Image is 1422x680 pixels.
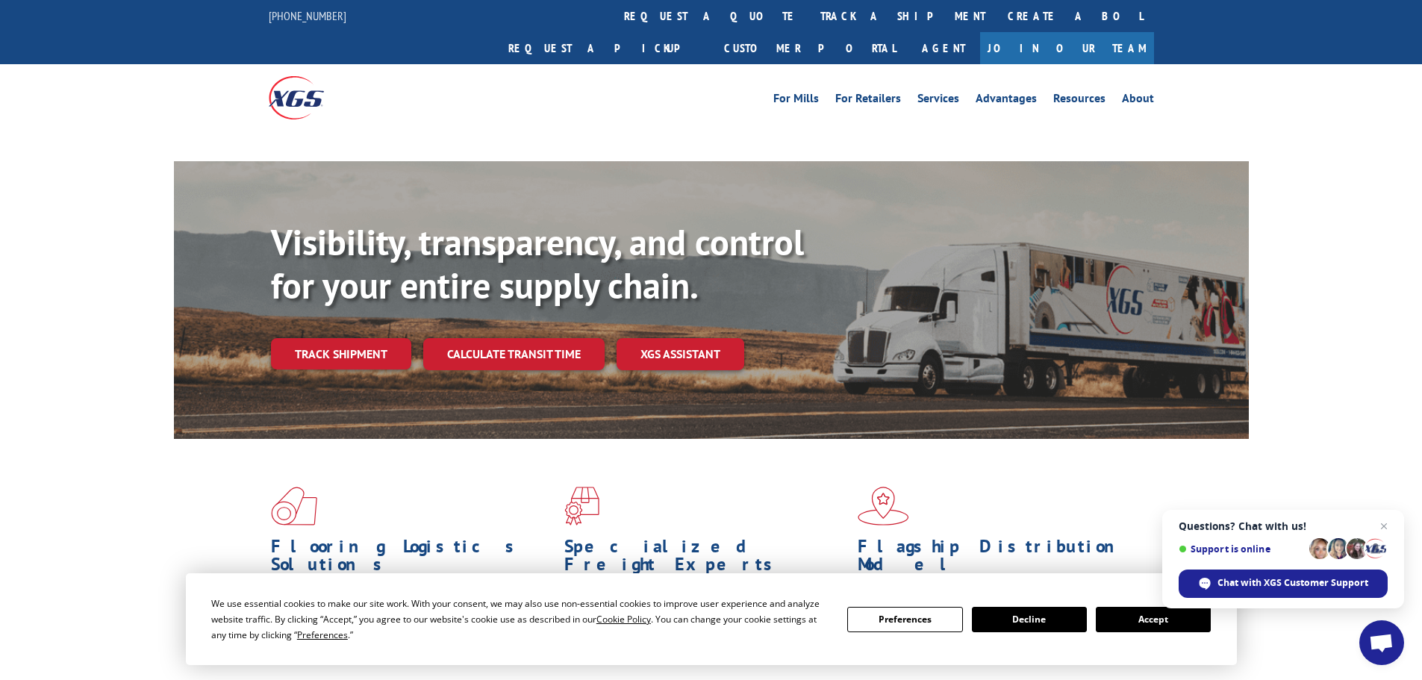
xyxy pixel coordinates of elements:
span: Support is online [1179,543,1304,555]
img: xgs-icon-total-supply-chain-intelligence-red [271,487,317,525]
a: Advantages [976,93,1037,109]
span: Close chat [1375,517,1393,535]
a: Customer Portal [713,32,907,64]
div: Chat with XGS Customer Support [1179,570,1388,598]
a: Resources [1053,93,1106,109]
span: Chat with XGS Customer Support [1217,576,1368,590]
h1: Specialized Freight Experts [564,537,846,581]
span: Cookie Policy [596,613,651,626]
div: We use essential cookies to make our site work. With your consent, we may also use non-essential ... [211,596,829,643]
a: XGS ASSISTANT [617,338,744,370]
button: Preferences [847,607,962,632]
span: Preferences [297,628,348,641]
div: Cookie Consent Prompt [186,573,1237,665]
h1: Flooring Logistics Solutions [271,537,553,581]
a: For Mills [773,93,819,109]
a: Request a pickup [497,32,713,64]
span: Questions? Chat with us! [1179,520,1388,532]
a: About [1122,93,1154,109]
a: For Retailers [835,93,901,109]
div: Open chat [1359,620,1404,665]
a: [PHONE_NUMBER] [269,8,346,23]
button: Accept [1096,607,1211,632]
a: Agent [907,32,980,64]
img: xgs-icon-flagship-distribution-model-red [858,487,909,525]
a: Calculate transit time [423,338,605,370]
img: xgs-icon-focused-on-flooring-red [564,487,599,525]
a: Services [917,93,959,109]
b: Visibility, transparency, and control for your entire supply chain. [271,219,804,308]
a: Track shipment [271,338,411,369]
a: Join Our Team [980,32,1154,64]
button: Decline [972,607,1087,632]
h1: Flagship Distribution Model [858,537,1140,581]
